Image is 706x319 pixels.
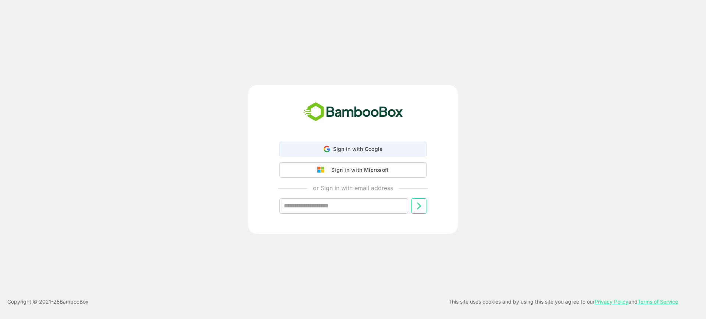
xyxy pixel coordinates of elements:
[333,146,383,152] span: Sign in with Google
[317,167,328,173] img: google
[595,298,628,305] a: Privacy Policy
[299,100,407,124] img: bamboobox
[279,162,427,178] button: Sign in with Microsoft
[328,165,389,175] div: Sign in with Microsoft
[7,297,89,306] p: Copyright © 2021- 25 BambooBox
[638,298,678,305] a: Terms of Service
[313,184,393,192] p: or Sign in with email address
[279,142,427,156] div: Sign in with Google
[449,297,678,306] p: This site uses cookies and by using this site you agree to our and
